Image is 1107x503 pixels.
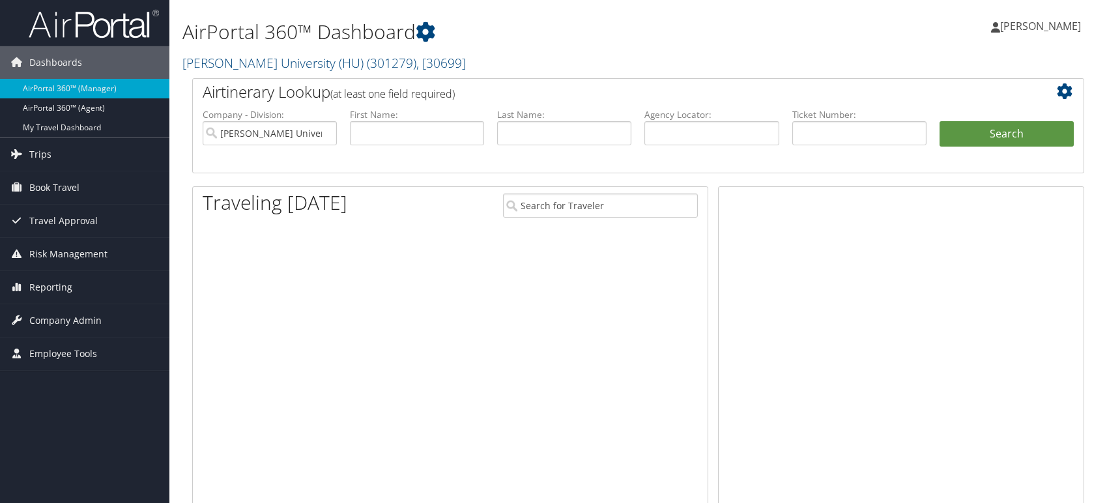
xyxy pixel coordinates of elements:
span: Book Travel [29,171,79,204]
span: ( 301279 ) [367,54,416,72]
input: Search for Traveler [503,194,698,218]
span: Trips [29,138,51,171]
label: Agency Locator: [644,108,779,121]
span: Travel Approval [29,205,98,237]
span: Employee Tools [29,338,97,370]
span: Reporting [29,271,72,304]
label: Last Name: [497,108,631,121]
h1: Traveling [DATE] [203,189,347,216]
label: Ticket Number: [792,108,927,121]
button: Search [940,121,1074,147]
img: airportal-logo.png [29,8,159,39]
span: Dashboards [29,46,82,79]
span: [PERSON_NAME] [1000,19,1081,33]
a: [PERSON_NAME] [991,7,1094,46]
h1: AirPortal 360™ Dashboard [182,18,790,46]
label: First Name: [350,108,484,121]
a: [PERSON_NAME] University (HU) [182,54,466,72]
h2: Airtinerary Lookup [203,81,999,103]
span: Company Admin [29,304,102,337]
span: (at least one field required) [330,87,455,101]
span: , [ 30699 ] [416,54,466,72]
label: Company - Division: [203,108,337,121]
span: Risk Management [29,238,108,270]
